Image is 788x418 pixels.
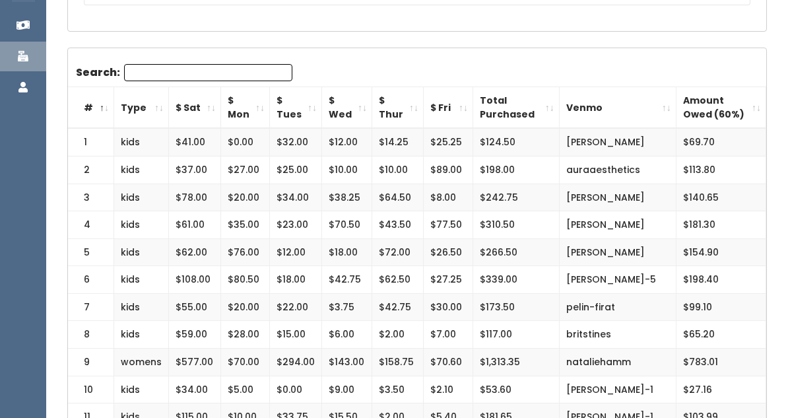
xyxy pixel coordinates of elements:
[221,376,270,403] td: $5.00
[169,87,221,129] th: $ Sat: activate to sort column ascending
[169,128,221,156] td: $41.00
[270,349,322,376] td: $294.00
[270,376,322,403] td: $0.00
[114,293,169,321] td: kids
[68,266,114,294] td: 6
[114,238,169,266] td: kids
[114,376,169,403] td: kids
[559,266,676,294] td: [PERSON_NAME]-5
[559,128,676,156] td: [PERSON_NAME]
[372,376,424,403] td: $3.50
[473,87,560,129] th: Total Purchased: activate to sort column ascending
[322,293,372,321] td: $3.75
[322,184,372,211] td: $38.25
[68,184,114,211] td: 3
[68,349,114,376] td: 9
[473,238,560,266] td: $266.50
[676,293,766,321] td: $99.10
[114,349,169,376] td: womens
[169,211,221,239] td: $61.00
[559,376,676,403] td: [PERSON_NAME]-1
[372,349,424,376] td: $158.75
[676,376,766,403] td: $27.16
[372,87,424,129] th: $ Thur: activate to sort column ascending
[424,238,473,266] td: $26.50
[424,184,473,211] td: $8.00
[114,184,169,211] td: kids
[676,211,766,239] td: $181.30
[270,238,322,266] td: $12.00
[372,211,424,239] td: $43.50
[559,349,676,376] td: nataliehamm
[68,238,114,266] td: 5
[559,238,676,266] td: [PERSON_NAME]
[221,349,270,376] td: $70.00
[424,349,473,376] td: $70.60
[372,266,424,294] td: $62.50
[322,211,372,239] td: $70.50
[270,266,322,294] td: $18.00
[221,87,270,129] th: $ Mon: activate to sort column ascending
[676,238,766,266] td: $154.90
[322,156,372,184] td: $10.00
[270,156,322,184] td: $25.00
[424,156,473,184] td: $89.00
[169,349,221,376] td: $577.00
[270,87,322,129] th: $ Tues: activate to sort column ascending
[68,87,114,129] th: #: activate to sort column descending
[221,211,270,239] td: $35.00
[424,293,473,321] td: $30.00
[676,266,766,294] td: $198.40
[221,266,270,294] td: $80.50
[221,321,270,349] td: $28.00
[473,349,560,376] td: $1,313.35
[270,321,322,349] td: $15.00
[114,128,169,156] td: kids
[322,128,372,156] td: $12.00
[322,266,372,294] td: $42.75
[372,156,424,184] td: $10.00
[424,87,473,129] th: $ Fri: activate to sort column ascending
[473,293,560,321] td: $173.50
[270,293,322,321] td: $22.00
[124,64,292,81] input: Search:
[221,184,270,211] td: $20.00
[424,128,473,156] td: $25.25
[221,238,270,266] td: $76.00
[372,293,424,321] td: $42.75
[270,128,322,156] td: $32.00
[676,87,766,129] th: Amount Owed (60%): activate to sort column ascending
[322,238,372,266] td: $18.00
[372,128,424,156] td: $14.25
[473,376,560,403] td: $53.60
[322,376,372,403] td: $9.00
[322,87,372,129] th: $ Wed: activate to sort column ascending
[676,349,766,376] td: $783.01
[424,321,473,349] td: $7.00
[473,211,560,239] td: $310.50
[169,266,221,294] td: $108.00
[473,266,560,294] td: $339.00
[76,64,292,81] label: Search:
[68,293,114,321] td: 7
[559,184,676,211] td: [PERSON_NAME]
[424,376,473,403] td: $2.10
[68,211,114,239] td: 4
[114,87,169,129] th: Type: activate to sort column ascending
[169,238,221,266] td: $62.00
[68,156,114,184] td: 2
[169,293,221,321] td: $55.00
[169,376,221,403] td: $34.00
[270,211,322,239] td: $23.00
[473,128,560,156] td: $124.50
[473,321,560,349] td: $117.00
[221,293,270,321] td: $20.00
[676,156,766,184] td: $113.80
[676,128,766,156] td: $69.70
[221,156,270,184] td: $27.00
[473,184,560,211] td: $242.75
[372,184,424,211] td: $64.50
[559,321,676,349] td: britstines
[169,156,221,184] td: $37.00
[114,321,169,349] td: kids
